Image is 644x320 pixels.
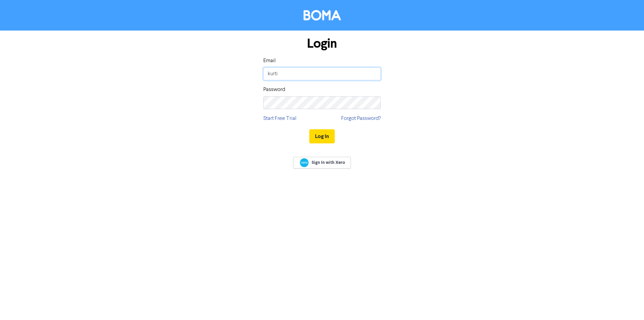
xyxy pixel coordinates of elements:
[304,10,341,20] img: BOMA Logo
[341,115,381,123] a: Forgot Password?
[293,157,351,169] a: Sign In with Xero
[610,288,644,320] iframe: Chat Widget
[300,158,309,167] img: Xero logo
[312,159,345,166] span: Sign In with Xero
[263,36,381,51] h1: Login
[309,129,335,143] button: Log In
[263,115,297,123] a: Start Free Trial
[263,57,276,65] label: Email
[263,86,285,94] label: Password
